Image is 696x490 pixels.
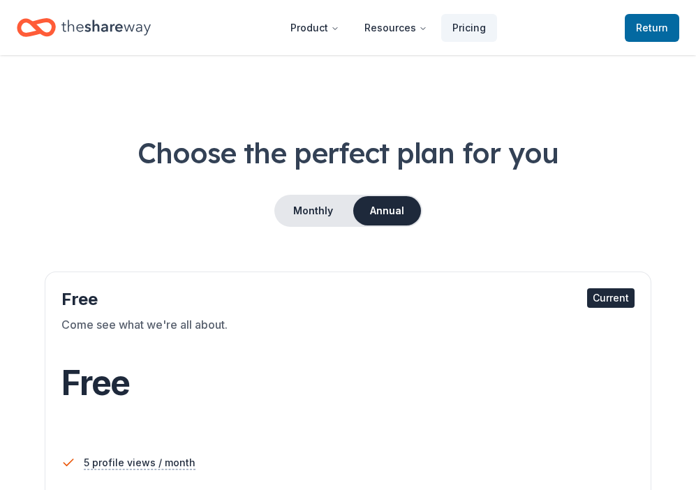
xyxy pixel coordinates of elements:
[61,316,635,355] div: Come see what we're all about.
[587,288,635,308] div: Current
[353,196,421,225] button: Annual
[625,14,679,42] a: Return
[279,14,350,42] button: Product
[84,454,195,471] span: 5 profile views / month
[441,14,497,42] a: Pricing
[279,11,497,44] nav: Main
[636,20,668,36] span: Return
[17,133,679,172] h1: Choose the perfect plan for you
[61,362,130,403] span: Free
[17,11,151,44] a: Home
[276,196,350,225] button: Monthly
[61,288,635,311] div: Free
[353,14,438,42] button: Resources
